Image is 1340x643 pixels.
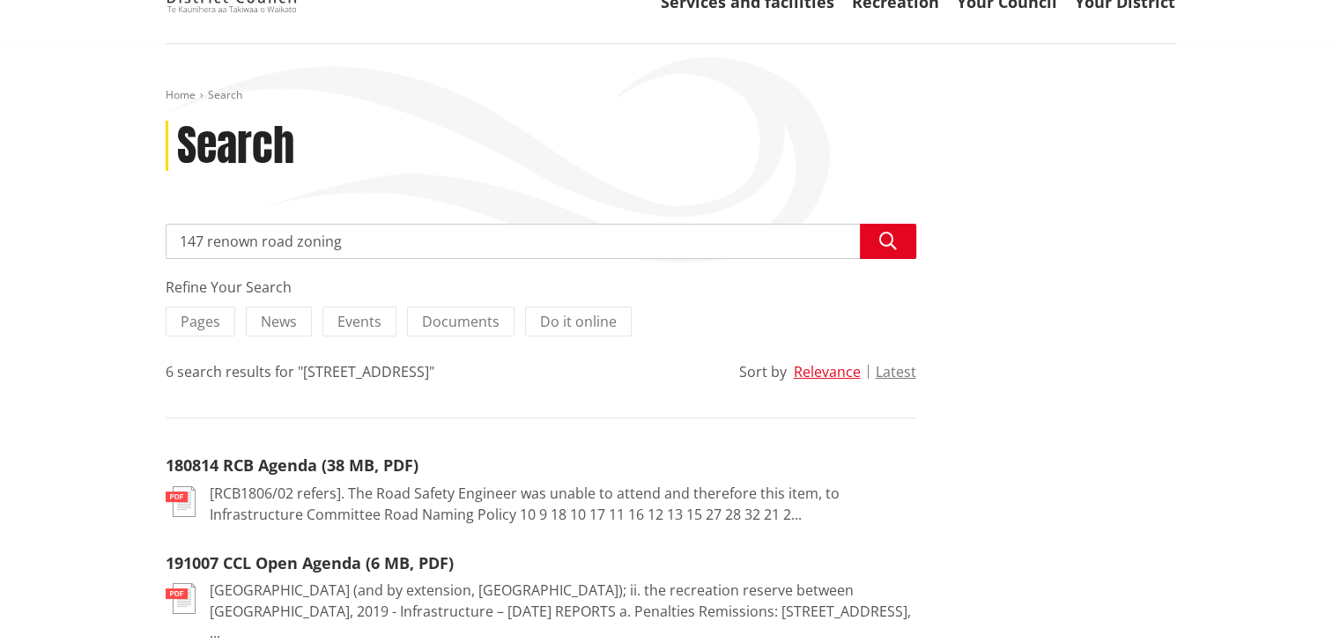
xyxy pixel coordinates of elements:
[166,277,916,298] div: Refine Your Search
[876,364,916,380] button: Latest
[1259,569,1322,632] iframe: Messenger Launcher
[181,312,220,331] span: Pages
[337,312,381,331] span: Events
[540,312,617,331] span: Do it online
[261,312,297,331] span: News
[210,580,916,643] p: [GEOGRAPHIC_DATA] (and by extension, [GEOGRAPHIC_DATA]); ii. the recreation reserve between [GEOG...
[166,583,196,614] img: document-pdf.svg
[739,361,787,382] div: Sort by
[210,483,916,525] p: [RCB1806/02 refers]. The Road Safety Engineer was unable to attend and therefore this item, to In...
[794,364,861,380] button: Relevance
[166,486,196,517] img: document-pdf.svg
[166,552,454,573] a: 191007 CCL Open Agenda (6 MB, PDF)
[166,87,196,102] a: Home
[422,312,500,331] span: Documents
[166,361,434,382] div: 6 search results for "[STREET_ADDRESS]"
[208,87,242,102] span: Search
[177,121,294,172] h1: Search
[166,455,418,476] a: 180814 RCB Agenda (38 MB, PDF)
[166,88,1175,103] nav: breadcrumb
[166,224,916,259] input: Search input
